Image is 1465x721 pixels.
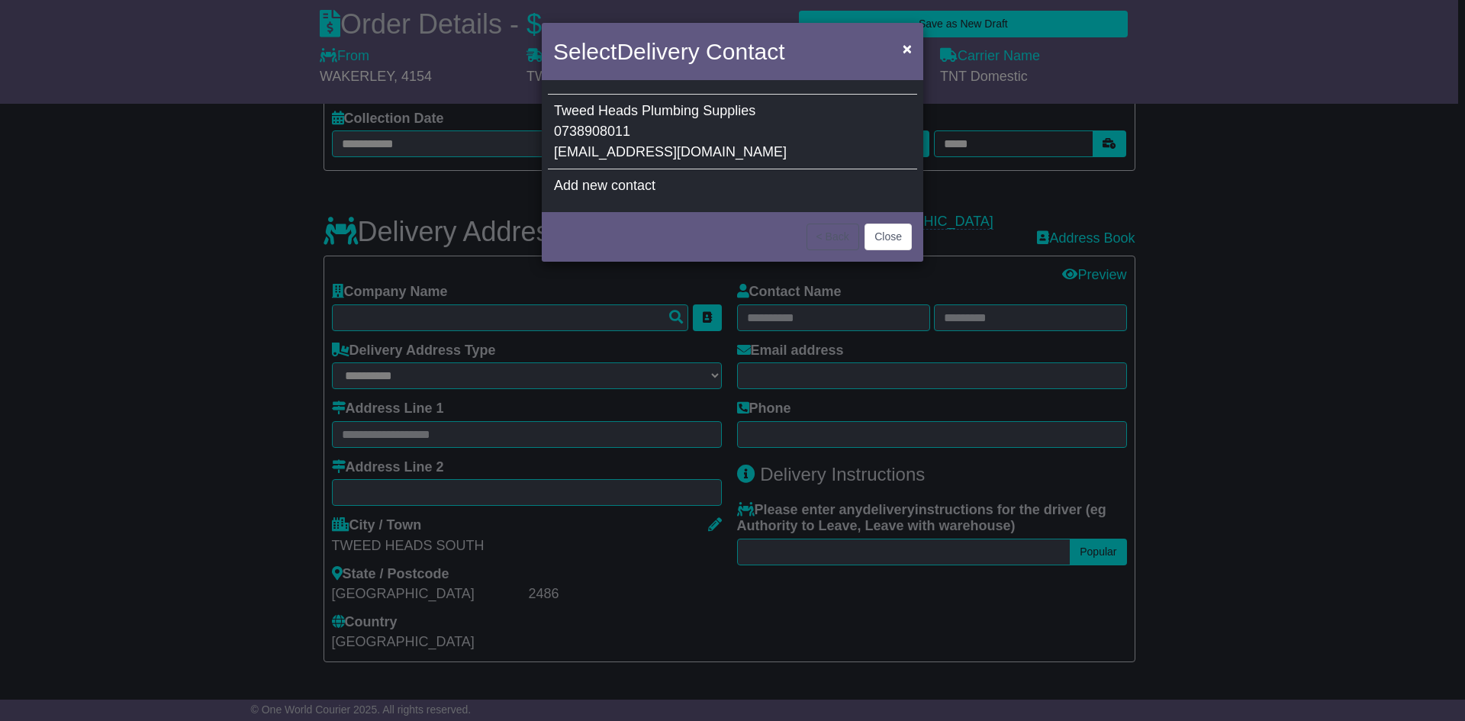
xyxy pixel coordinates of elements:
span: 0738908011 [554,124,630,139]
button: Close [895,33,919,64]
span: [EMAIL_ADDRESS][DOMAIN_NAME] [554,144,787,159]
span: Delivery [617,39,699,64]
span: × [903,40,912,57]
button: Close [865,224,912,250]
span: Contact [706,39,784,64]
button: < Back [807,224,859,250]
span: Add new contact [554,178,655,193]
span: Tweed Heads [554,103,638,118]
h4: Select [553,34,784,69]
span: Plumbing Supplies [642,103,755,118]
